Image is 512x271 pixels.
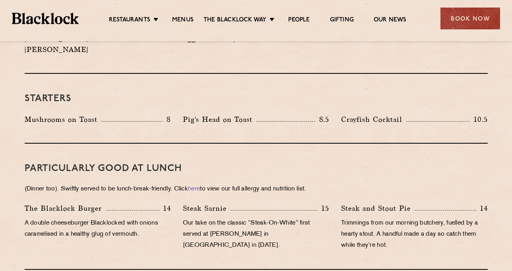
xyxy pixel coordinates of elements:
[204,16,266,25] a: The Blacklock Way
[183,114,256,125] p: Pig's Head on Toast
[159,203,171,213] p: 14
[109,16,150,25] a: Restaurants
[12,13,79,24] img: BL_Textured_Logo-footer-cropped.svg
[341,114,406,125] p: Crayfish Cocktail
[25,203,106,214] p: The Blacklock Burger
[476,203,488,213] p: 14
[25,114,101,125] p: Mushrooms on Toast
[318,203,329,213] p: 15
[25,218,171,240] p: A double cheeseburger Blacklocked with onions caramelised in a healthy glug of vermouth.
[341,218,487,251] p: Trimmings from our morning butchery, fuelled by a hearty stout. A handful made a day so catch the...
[25,94,488,104] h3: Starters
[374,16,407,25] a: Our News
[25,33,162,55] p: [PERSON_NAME] Potted Meats & [PERSON_NAME]
[183,218,329,251] p: Our take on the classic “Steak-On-White” first served at [PERSON_NAME] in [GEOGRAPHIC_DATA] in [D...
[172,16,194,25] a: Menus
[470,114,487,125] p: 10.5
[440,8,500,29] div: Book Now
[188,186,200,192] a: here
[341,203,415,214] p: Steak and Stout Pie
[25,163,488,174] h3: PARTICULARLY GOOD AT LUNCH
[25,184,488,195] p: (Dinner too). Swiftly served to be lunch-break-friendly. Click to view our full allergy and nutri...
[183,203,231,214] p: Steak Sarnie
[330,16,354,25] a: Gifting
[163,114,171,125] p: 8
[315,114,330,125] p: 8.5
[288,16,310,25] a: People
